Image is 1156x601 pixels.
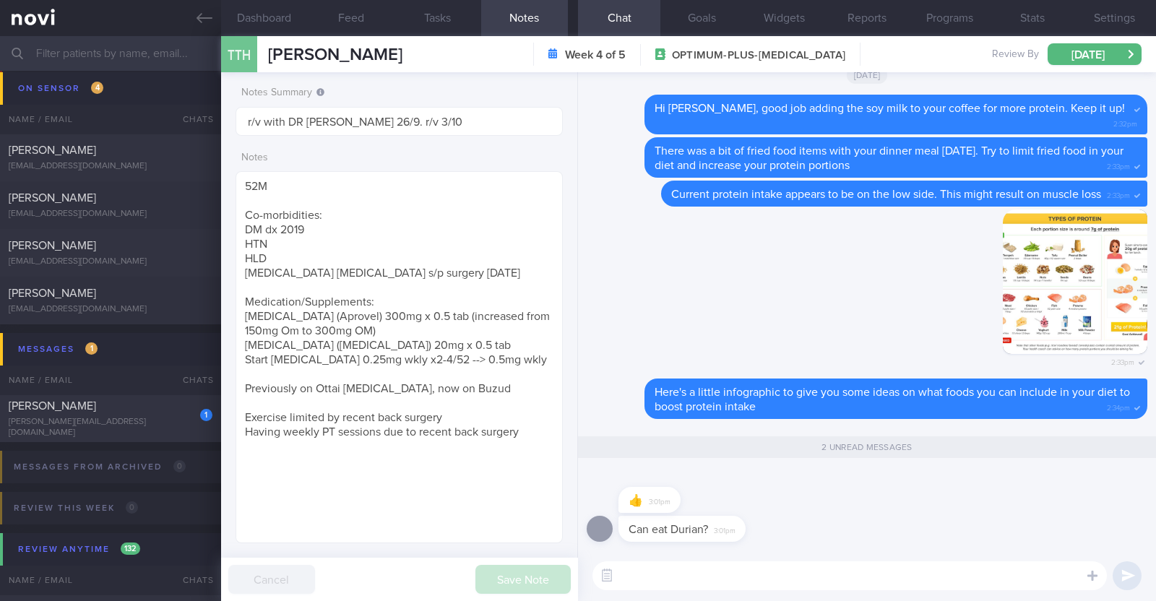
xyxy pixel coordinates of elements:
div: [EMAIL_ADDRESS][DOMAIN_NAME] [9,256,212,267]
span: Hi [PERSON_NAME], good job adding the soy milk to your coffee for more protein. Keep it up! [655,103,1125,114]
div: On sensor [14,79,107,98]
div: Review this week [10,498,142,518]
span: There was a bit of fried food items with your dinner meal [DATE]. Try to limit fried food in your... [655,145,1123,171]
span: 2:33pm [1111,354,1134,368]
div: Chats [163,566,221,594]
label: Notes Summary [241,87,557,100]
label: Notes [241,152,557,165]
div: Chats [163,105,221,134]
div: [EMAIL_ADDRESS][DOMAIN_NAME] [9,161,212,172]
span: 3:01pm [649,493,670,507]
div: Messages from Archived [10,457,189,477]
div: Review anytime [14,540,144,559]
span: [PERSON_NAME] [9,287,96,299]
span: 0 [126,501,138,514]
span: [PERSON_NAME] [268,46,402,64]
span: 4 [91,82,103,94]
span: 2:34pm [1107,399,1130,413]
div: Chats [163,366,221,394]
span: [PERSON_NAME] [9,144,96,156]
span: 2:33pm [1107,158,1130,172]
strong: Week 4 of 5 [565,48,626,62]
span: 132 [121,542,140,555]
span: 1 [85,342,98,355]
span: Here's a little infographic to give you some ideas on what foods you can include in your diet to ... [655,386,1130,412]
span: 2:32pm [1113,116,1137,129]
span: 0 [173,460,186,472]
div: TTH [217,27,261,83]
span: [PERSON_NAME] [9,192,96,204]
div: Messages [14,340,101,359]
span: [PERSON_NAME] [9,240,96,251]
div: [PERSON_NAME][EMAIL_ADDRESS][DOMAIN_NAME] [9,417,212,438]
div: 1 [200,409,212,421]
span: [PERSON_NAME] [9,400,96,412]
span: 👍 [629,495,643,506]
span: 3:01pm [714,522,736,536]
span: OPTIMUM-PLUS-[MEDICAL_DATA] [672,48,845,63]
span: Review By [992,48,1039,61]
button: [DATE] [1048,43,1142,65]
div: [EMAIL_ADDRESS][DOMAIN_NAME] [9,304,212,315]
span: [DATE] [847,66,888,84]
div: [EMAIL_ADDRESS][DOMAIN_NAME] [9,209,212,220]
img: Photo by Charlotte Tan [1003,209,1147,354]
span: Can eat Durian? [629,524,708,535]
span: Current protein intake appears to be on the low side. This might result on muscle loss [671,189,1101,200]
span: 2:33pm [1107,187,1130,201]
